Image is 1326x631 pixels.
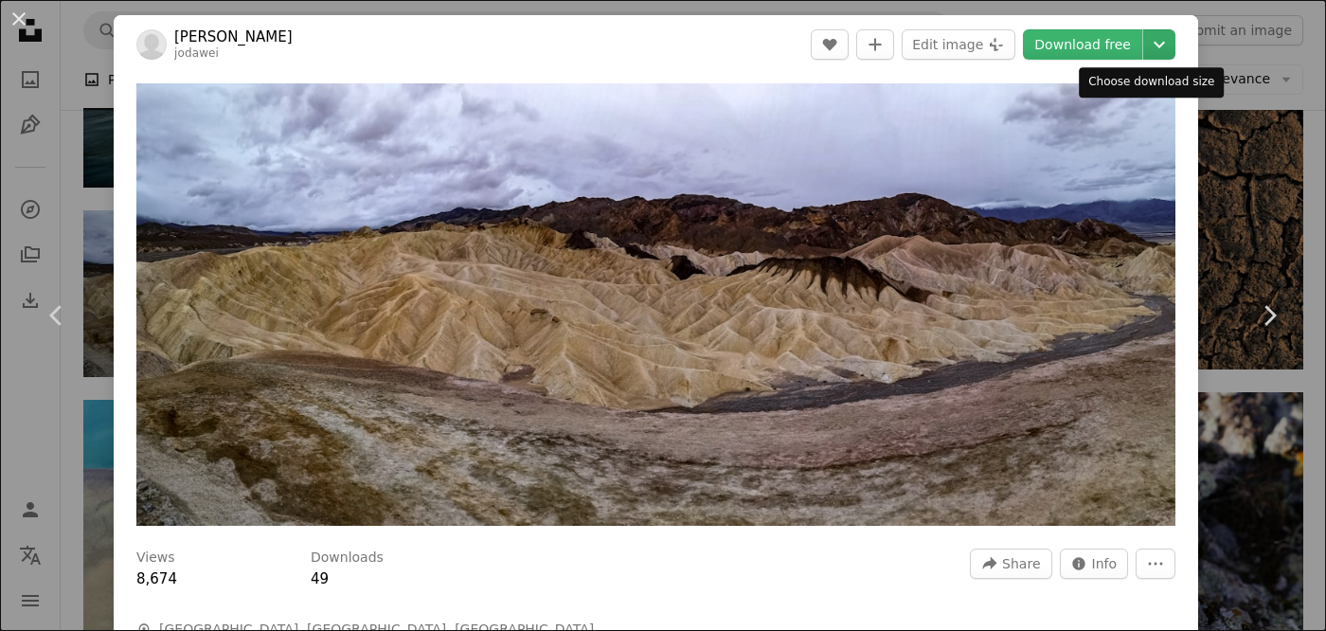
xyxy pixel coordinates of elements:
button: Choose download size [1143,29,1175,60]
div: Choose download size [1079,67,1224,98]
button: Stats about this image [1060,549,1129,579]
a: jodawei [174,46,219,60]
button: Share this image [970,549,1051,579]
a: Download free [1023,29,1142,60]
button: Add to Collection [856,29,894,60]
span: Info [1092,550,1118,578]
button: Edit image [902,29,1015,60]
button: Zoom in on this image [136,83,1175,526]
span: 49 [311,570,329,587]
a: Next [1212,225,1326,406]
span: 8,674 [136,570,177,587]
img: a view of a mountain range from a bird's eye view [136,83,1175,526]
button: Like [811,29,849,60]
img: Go to David Jowanka's profile [136,29,167,60]
button: More Actions [1136,549,1175,579]
a: [PERSON_NAME] [174,27,293,46]
h3: Views [136,549,175,568]
h3: Downloads [311,549,384,568]
span: Share [1002,550,1040,578]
